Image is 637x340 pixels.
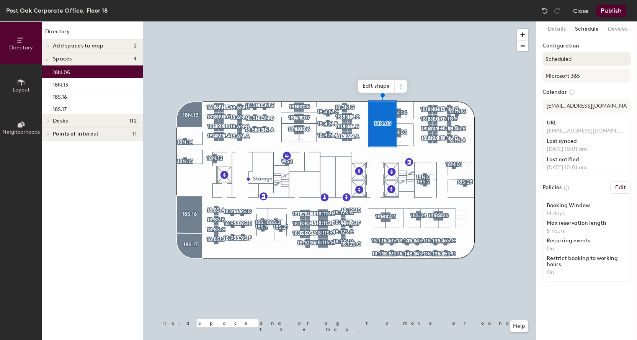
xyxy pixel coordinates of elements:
[547,238,627,244] div: Recurring events
[133,56,137,62] span: 4
[547,120,627,126] div: URL
[547,138,627,144] div: Last synced
[53,104,67,113] p: 18S.17
[553,7,561,15] img: Redo
[510,320,528,332] button: Help
[547,220,627,226] div: Max reservation length
[53,67,70,76] p: 18N.05
[134,43,137,49] span: 2
[547,164,627,171] p: [DATE] 10:01 am
[53,118,68,124] span: Desks
[53,92,67,100] p: 18S.16
[543,21,570,37] button: Details
[129,118,137,124] span: 112
[132,131,137,137] span: 11
[547,157,627,163] div: Last notified
[541,7,549,15] img: Undo
[547,146,627,153] p: [DATE] 10:01 am
[53,131,98,137] span: Points of interest
[358,80,395,93] span: Edit shape
[53,43,104,49] span: Add spaces to map
[596,5,626,17] button: Publish
[542,43,631,49] label: Configuration
[6,6,108,15] div: Post Oak Corporate Office, Floor 18
[542,52,631,66] button: Scheduled
[573,5,588,17] button: Close
[542,89,631,96] label: Calendar
[603,21,632,37] button: Devices
[53,56,72,62] span: Spaces
[42,28,143,39] h1: Directory
[610,181,631,194] button: Edit
[547,127,627,134] p: [EMAIL_ADDRESS][DOMAIN_NAME]
[9,44,33,51] span: Directory
[542,185,562,191] label: Policies
[53,79,68,88] p: 18N.13
[547,203,627,209] div: Booking Window
[547,269,627,276] p: On
[542,69,631,83] button: Microsoft 365
[547,255,627,268] div: Restrict booking to working hours
[547,210,627,217] p: 14 days
[13,87,30,93] span: Layout
[542,99,631,113] input: Add calendar email
[615,185,626,191] h6: Edit
[570,21,603,37] button: Schedule
[2,129,40,135] span: Neighborhoods
[547,228,627,235] p: 8 hours
[547,245,627,252] p: On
